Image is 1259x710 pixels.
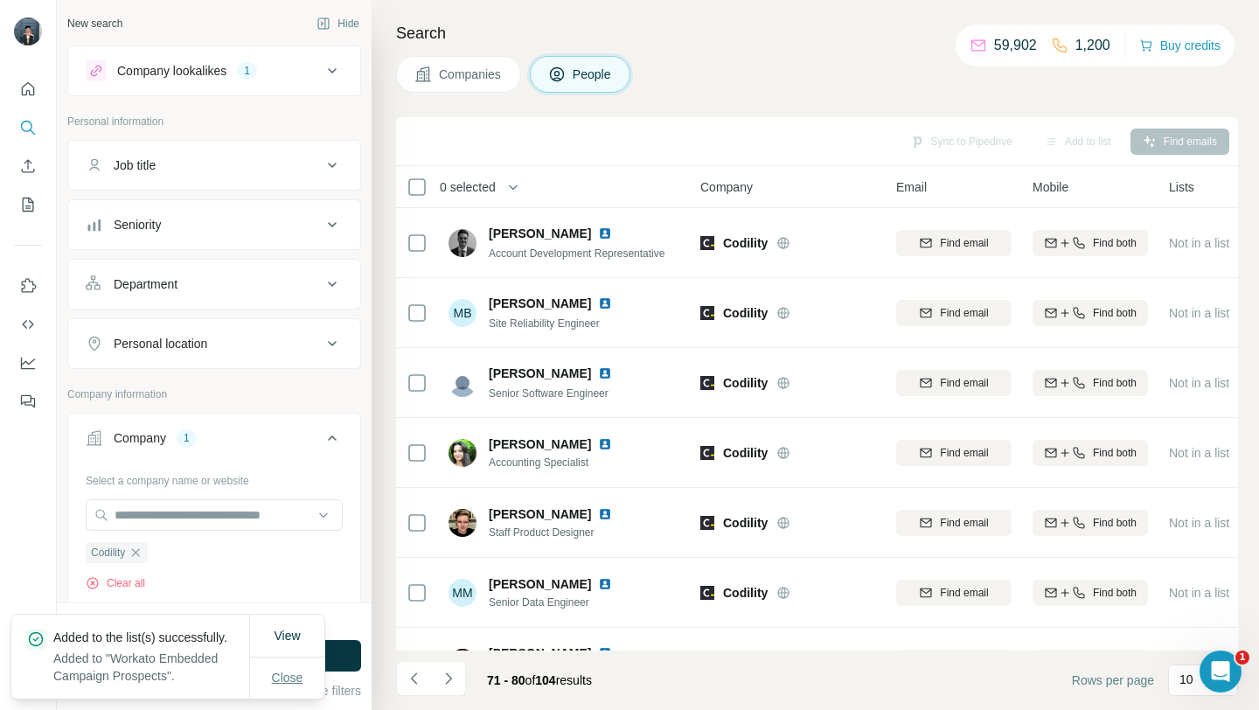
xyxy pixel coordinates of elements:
[67,16,122,31] div: New search
[91,545,125,560] span: Codility
[723,584,768,602] span: Codility
[489,455,633,470] span: Accounting Specialist
[1169,178,1194,196] span: Lists
[1179,671,1193,688] p: 10
[723,304,768,322] span: Codility
[598,226,612,240] img: LinkedIn logo
[723,444,768,462] span: Codility
[274,629,300,643] span: View
[573,66,613,83] span: People
[431,661,466,696] button: Navigate to next page
[1093,305,1137,321] span: Find both
[272,669,303,686] span: Close
[449,299,476,327] div: MB
[114,275,177,293] div: Department
[1235,651,1249,665] span: 1
[114,157,156,174] div: Job title
[14,73,42,105] button: Quick start
[117,62,226,80] div: Company lookalikes
[896,370,1012,396] button: Find email
[940,515,988,531] span: Find email
[896,580,1012,606] button: Find email
[489,525,633,540] span: Staff Product Designer
[896,300,1012,326] button: Find email
[14,386,42,417] button: Feedback
[489,225,591,242] span: [PERSON_NAME]
[449,369,476,397] img: Avatar
[304,10,372,37] button: Hide
[489,387,609,400] span: Senior Software Engineer
[1033,440,1148,466] button: Find both
[53,650,249,685] p: Added to "Workato Embedded Campaign Prospects".
[1169,516,1229,530] span: Not in a list
[700,446,714,460] img: Logo of Codility
[14,270,42,302] button: Use Surfe on LinkedIn
[598,507,612,521] img: LinkedIn logo
[261,620,312,651] button: View
[177,430,197,446] div: 1
[68,417,360,466] button: Company1
[449,649,476,677] img: Avatar
[700,586,714,600] img: Logo of Codility
[14,189,42,220] button: My lists
[1139,33,1221,58] button: Buy credits
[1200,651,1242,693] iframe: Intercom live chat
[487,673,525,687] span: 71 - 80
[598,437,612,451] img: LinkedIn logo
[1033,510,1148,536] button: Find both
[86,466,343,489] div: Select a company name or website
[940,305,988,321] span: Find email
[1169,306,1229,320] span: Not in a list
[53,629,249,646] p: Added to the list(s) successfully.
[440,178,496,196] span: 0 selected
[489,437,591,451] span: [PERSON_NAME]
[700,236,714,250] img: Logo of Codility
[994,35,1037,56] p: 59,902
[1093,375,1137,391] span: Find both
[67,114,361,129] p: Personal information
[940,445,988,461] span: Find email
[1169,586,1229,600] span: Not in a list
[439,66,503,83] span: Companies
[700,178,753,196] span: Company
[14,112,42,143] button: Search
[68,323,360,365] button: Personal location
[396,661,431,696] button: Navigate to previous page
[67,386,361,402] p: Company information
[1033,370,1148,396] button: Find both
[489,365,591,382] span: [PERSON_NAME]
[896,650,1012,676] button: Find email
[896,510,1012,536] button: Find email
[68,263,360,305] button: Department
[489,295,591,312] span: [PERSON_NAME]
[449,579,476,607] div: MM
[525,673,536,687] span: of
[1075,35,1110,56] p: 1,200
[1093,515,1137,531] span: Find both
[86,575,145,591] button: Clear all
[1169,376,1229,390] span: Not in a list
[896,178,927,196] span: Email
[940,375,988,391] span: Find email
[1033,230,1148,256] button: Find both
[1033,178,1068,196] span: Mobile
[396,21,1238,45] h4: Search
[14,17,42,45] img: Avatar
[723,514,768,532] span: Codility
[68,144,360,186] button: Job title
[489,317,600,330] span: Site Reliability Engineer
[487,673,592,687] span: results
[489,595,633,610] span: Senior Data Engineer
[896,440,1012,466] button: Find email
[114,429,166,447] div: Company
[14,150,42,182] button: Enrich CSV
[723,374,768,392] span: Codility
[598,577,612,591] img: LinkedIn logo
[114,216,161,233] div: Seniority
[940,585,988,601] span: Find email
[598,366,612,380] img: LinkedIn logo
[1169,236,1229,250] span: Not in a list
[1033,300,1148,326] button: Find both
[1093,445,1137,461] span: Find both
[68,50,360,92] button: Company lookalikes1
